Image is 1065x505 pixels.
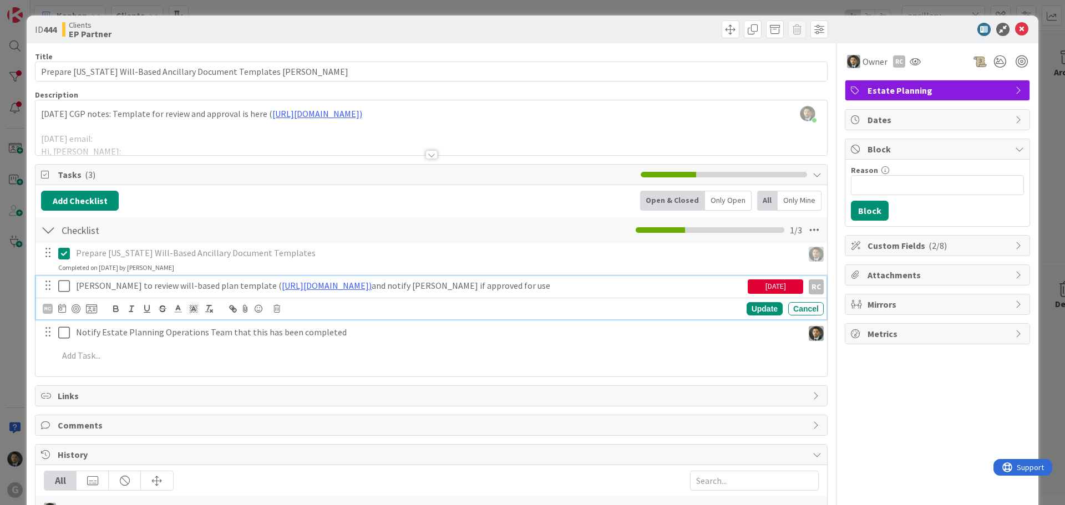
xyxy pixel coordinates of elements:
[847,55,860,68] img: CG
[893,55,905,68] div: RC
[35,52,53,62] label: Title
[809,279,824,294] div: RC
[76,247,799,259] p: Prepare [US_STATE] Will-Based Ancillary Document Templates
[58,389,807,402] span: Links
[41,191,119,211] button: Add Checklist
[809,326,824,341] img: CG
[58,263,174,273] div: Completed on [DATE] by [PERSON_NAME]
[76,279,743,292] p: [PERSON_NAME] to review will-based plan template ( and notify [PERSON_NAME] if approved for use
[35,23,57,36] span: ID
[868,142,1010,156] span: Block
[868,268,1010,282] span: Attachments
[58,220,307,240] input: Add Checklist...
[851,165,878,175] label: Reason
[778,191,821,211] div: Only Mine
[868,113,1010,126] span: Dates
[58,419,807,432] span: Comments
[690,471,819,491] input: Search...
[800,106,815,121] img: 8BZLk7E8pfiq8jCgjIaptuiIy3kiCTah.png
[788,302,824,315] div: Cancel
[748,279,803,294] div: [DATE]
[58,168,635,181] span: Tasks
[809,247,824,262] img: CG
[23,2,50,15] span: Support
[35,62,828,81] input: type card name here...
[868,84,1010,97] span: Estate Planning
[35,90,78,100] span: Description
[863,55,887,68] span: Owner
[929,240,947,251] span: ( 2/8 )
[43,24,57,35] b: 444
[69,29,111,38] b: EP Partner
[58,448,807,461] span: History
[868,298,1010,311] span: Mirrors
[640,191,705,211] div: Open & Closed
[747,302,783,315] div: Update
[790,223,802,237] span: 1 / 3
[757,191,778,211] div: All
[44,471,77,490] div: All
[272,108,362,119] a: [URL][DOMAIN_NAME])
[851,201,889,221] button: Block
[43,304,53,314] div: RC
[705,191,752,211] div: Only Open
[868,327,1010,340] span: Metrics
[41,108,821,120] p: [DATE] CGP notes: Template for review and approval is here (
[868,239,1010,252] span: Custom Fields
[282,280,372,291] a: [URL][DOMAIN_NAME])
[85,169,95,180] span: ( 3 )
[76,326,799,339] p: Notify Estate Planning Operations Team that this has been completed
[69,21,111,29] span: Clients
